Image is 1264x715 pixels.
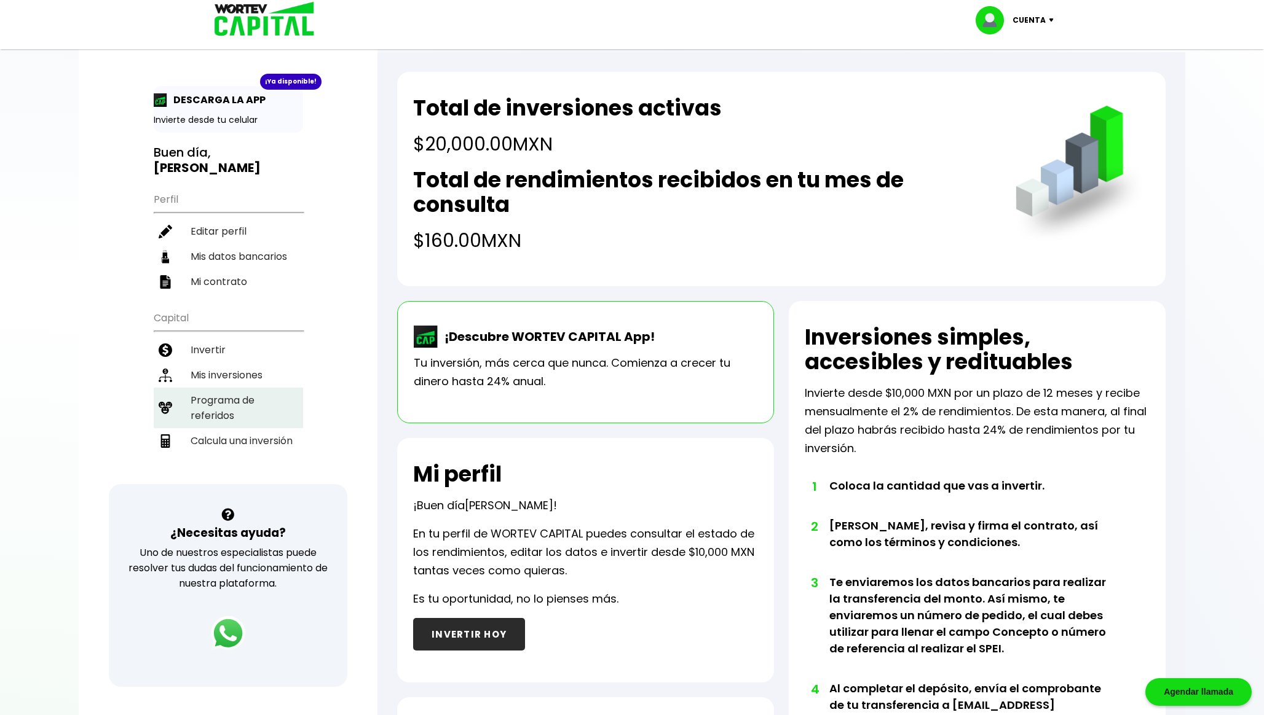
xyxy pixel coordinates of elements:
h2: Mi perfil [413,462,502,486]
a: Mi contrato [154,269,303,294]
p: DESCARGA LA APP [167,92,266,107]
a: Calcula una inversión [154,428,303,453]
img: wortev-capital-app-icon [414,326,438,348]
ul: Capital [154,304,303,484]
img: grafica.516fef24.png [1010,106,1150,245]
span: 1 [811,477,817,496]
h2: Inversiones simples, accesibles y redituables [805,325,1150,374]
li: Te enviaremos los datos bancarios para realizar la transferencia del monto. Así mismo, te enviare... [829,574,1115,680]
li: Coloca la cantidad que vas a invertir. [829,477,1115,517]
div: Agendar llamada [1145,678,1252,706]
h2: Total de inversiones activas [413,96,722,120]
img: contrato-icon.f2db500c.svg [159,275,172,289]
img: logos_whatsapp-icon.242b2217.svg [211,616,245,651]
p: ¡Descubre WORTEV CAPITAL App! [438,327,655,346]
img: invertir-icon.b3b967d7.svg [159,343,172,357]
p: Invierte desde $10,000 MXN por un plazo de 12 meses y recibe mensualmente el 2% de rendimientos. ... [805,384,1150,458]
button: INVERTIR HOY [413,618,525,651]
img: app-icon [154,93,167,107]
a: Invertir [154,337,303,362]
h3: ¿Necesitas ayuda? [170,524,286,542]
span: 4 [811,680,817,698]
a: Editar perfil [154,219,303,244]
img: recomiendanos-icon.9b8e9327.svg [159,401,172,415]
span: [PERSON_NAME] [465,498,553,513]
img: inversiones-icon.6695dc30.svg [159,369,172,382]
div: ¡Ya disponible! [260,74,322,90]
img: datos-icon.10cf9172.svg [159,250,172,264]
b: [PERSON_NAME] [154,159,261,176]
span: 2 [811,517,817,536]
img: profile-image [976,6,1013,34]
h4: $160.00 MXN [413,227,990,254]
a: Programa de referidos [154,388,303,428]
a: Mis inversiones [154,362,303,388]
img: editar-icon.952d3147.svg [159,225,172,238]
span: 3 [811,574,817,592]
p: Cuenta [1013,11,1046,29]
p: En tu perfil de WORTEV CAPITAL puedes consultar el estado de los rendimientos, editar los datos e... [413,525,758,580]
img: icon-down [1046,18,1062,22]
p: Uno de nuestros especialistas puede resolver tus dudas del funcionamiento de nuestra plataforma. [125,545,332,591]
ul: Perfil [154,186,303,294]
a: Mis datos bancarios [154,244,303,269]
li: [PERSON_NAME], revisa y firma el contrato, así como los términos y condiciones. [829,517,1115,574]
p: Invierte desde tu celular [154,114,303,127]
h2: Total de rendimientos recibidos en tu mes de consulta [413,168,990,217]
img: calculadora-icon.17d418c4.svg [159,434,172,448]
p: Es tu oportunidad, no lo pienses más. [413,590,618,608]
h4: $20,000.00 MXN [413,130,722,158]
p: Tu inversión, más cerca que nunca. Comienza a crecer tu dinero hasta 24% anual. [414,354,757,391]
h3: Buen día, [154,145,303,176]
p: ¡Buen día ! [413,496,557,515]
